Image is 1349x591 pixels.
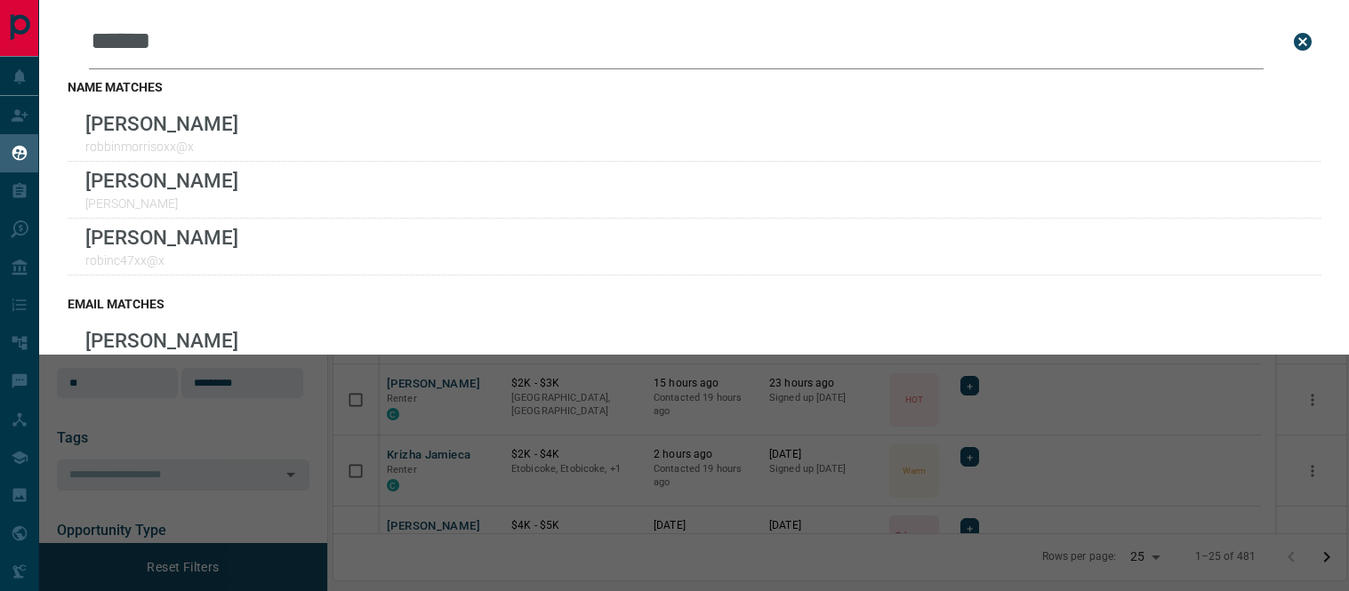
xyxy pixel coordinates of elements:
[68,297,1321,311] h3: email matches
[85,253,238,268] p: robinc47xx@x
[85,169,238,192] p: [PERSON_NAME]
[85,226,238,249] p: [PERSON_NAME]
[85,112,238,135] p: [PERSON_NAME]
[85,140,238,154] p: robbinmorrisoxx@x
[1285,24,1321,60] button: close search bar
[85,329,238,352] p: [PERSON_NAME]
[85,196,238,211] p: [PERSON_NAME]
[68,80,1321,94] h3: name matches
